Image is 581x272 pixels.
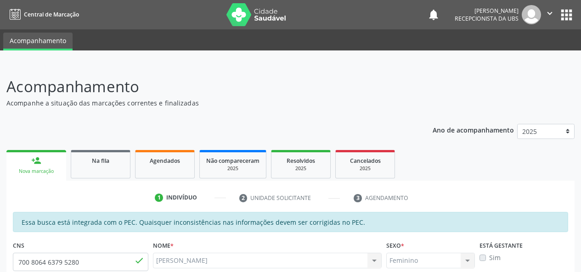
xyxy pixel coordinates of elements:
[6,7,79,22] a: Central de Marcação
[522,5,541,24] img: img
[153,239,174,253] label: Nome
[545,8,555,18] i: 
[150,157,180,165] span: Agendados
[31,155,41,166] div: person_add
[489,253,501,262] label: Sim
[13,212,568,232] div: Essa busca está integrada com o PEC. Quaisquer inconsistências nas informações devem ser corrigid...
[386,239,404,253] label: Sexo
[13,168,60,175] div: Nova marcação
[455,7,519,15] div: [PERSON_NAME]
[342,165,388,172] div: 2025
[278,165,324,172] div: 2025
[166,194,197,202] div: Indivíduo
[479,239,523,253] label: Está gestante
[155,194,163,202] div: 1
[427,8,440,21] button: notifications
[134,255,144,266] span: done
[541,5,558,24] button: 
[6,98,404,108] p: Acompanhe a situação das marcações correntes e finalizadas
[433,124,514,135] p: Ano de acompanhamento
[3,33,73,50] a: Acompanhamento
[6,75,404,98] p: Acompanhamento
[455,15,519,22] span: Recepcionista da UBS
[24,11,79,18] span: Central de Marcação
[92,157,109,165] span: Na fila
[206,157,259,165] span: Não compareceram
[350,157,381,165] span: Cancelados
[287,157,315,165] span: Resolvidos
[558,7,575,23] button: apps
[206,165,259,172] div: 2025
